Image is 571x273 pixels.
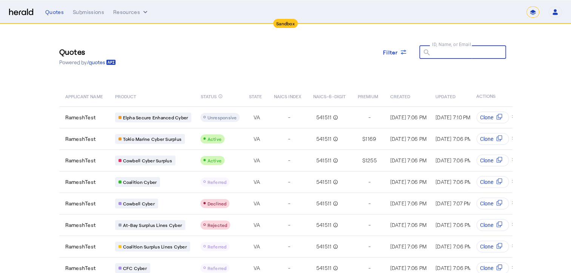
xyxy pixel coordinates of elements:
span: [DATE] 7:06 PM [390,157,427,163]
span: VA [254,243,260,250]
span: 541511 [316,221,332,229]
span: Clone [480,178,493,186]
span: [DATE] 7:06 PM [390,136,427,142]
span: CFC Cyber [123,265,147,271]
span: Clone [480,200,493,207]
span: Tokio Marine Cyber Surplus [123,136,182,142]
mat-icon: info_outline [331,221,338,229]
span: - [288,243,290,250]
span: Unresponsive [207,115,237,120]
a: /quotes [87,59,116,66]
button: Filter [377,45,413,59]
div: Quotes [45,8,64,16]
mat-icon: info_outline [331,178,338,186]
span: RameshTest [65,135,96,143]
span: STATUS [200,92,217,100]
span: RameshTest [65,264,96,272]
button: Clone [476,197,509,210]
span: - [368,114,371,121]
span: [DATE] 7:06 PM [390,200,427,207]
mat-icon: info_outline [331,114,338,121]
span: - [288,114,290,121]
th: ACTIONS [470,85,512,106]
span: 1169 [365,135,376,143]
span: - [288,178,290,186]
span: Clone [480,157,493,164]
img: Herald Logo [9,9,33,16]
span: [DATE] 7:06 PM [390,114,427,120]
span: [DATE] 7:06 PM [436,157,472,163]
span: Active [207,136,222,142]
span: - [288,157,290,164]
span: Cowbell Cyber [123,201,155,207]
span: 541511 [316,114,332,121]
span: Rejected [207,222,227,228]
span: NAICS-6-DIGIT [313,92,346,100]
span: Clone [480,135,493,143]
span: - [288,221,290,229]
p: Powered by [59,59,116,66]
span: - [368,200,371,207]
mat-label: ID, Name, or Email [432,42,471,47]
span: RameshTest [65,221,96,229]
div: Submissions [73,8,104,16]
span: VA [254,178,260,186]
span: Cowbell Cyber Surplus [123,157,172,163]
div: Sandbox [273,19,298,28]
span: $ [362,135,365,143]
span: RameshTest [65,200,96,207]
span: 541511 [316,157,332,164]
span: Referred [207,244,226,249]
button: Clone [476,219,509,231]
mat-icon: info_outline [331,243,338,250]
span: [DATE] 7:06 PM [436,179,472,185]
mat-icon: info_outline [331,264,338,272]
span: [DATE] 7:06 PM [436,136,472,142]
mat-icon: info_outline [331,157,338,164]
span: 541511 [316,200,332,207]
mat-icon: info_outline [331,200,338,207]
span: [DATE] 7:06 PM [390,243,427,250]
span: VA [254,157,260,164]
span: [DATE] 7:06 PM [390,179,427,185]
span: [DATE] 7:06 PM [390,222,427,228]
span: Active [207,158,222,163]
span: - [368,243,371,250]
mat-icon: search [419,48,432,58]
span: 1255 [365,157,377,164]
span: NAICS INDEX [274,92,301,100]
span: VA [254,200,260,207]
span: - [368,178,371,186]
span: - [368,221,371,229]
span: Clone [480,243,493,250]
span: VA [254,264,260,272]
span: [DATE] 7:06 PM [436,265,472,271]
span: At-Bay Surplus Lines Cyber [123,222,182,228]
span: 541511 [316,135,332,143]
span: APPLICANT NAME [65,92,103,100]
span: Clone [480,264,493,272]
span: STATE [249,92,262,100]
button: Clone [476,241,509,253]
button: Clone [476,133,509,145]
span: 541511 [316,243,332,250]
mat-icon: info_outline [331,135,338,143]
span: - [288,135,290,143]
span: Clone [480,114,493,121]
span: [DATE] 7:10 PM [436,114,471,120]
button: Clone [476,154,509,167]
span: [DATE] 7:07 PM [436,200,471,207]
button: Resources dropdown menu [113,8,149,16]
span: - [368,264,371,272]
span: Coalition Cyber [123,179,157,185]
span: RameshTest [65,178,96,186]
span: Coalition Surplus Lines Cyber [123,244,187,250]
span: UPDATED [436,92,456,100]
span: VA [254,135,260,143]
span: - [288,200,290,207]
span: VA [254,114,260,121]
button: Clone [476,176,509,188]
span: RameshTest [65,114,96,121]
span: Referred [207,179,226,185]
span: - [288,264,290,272]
